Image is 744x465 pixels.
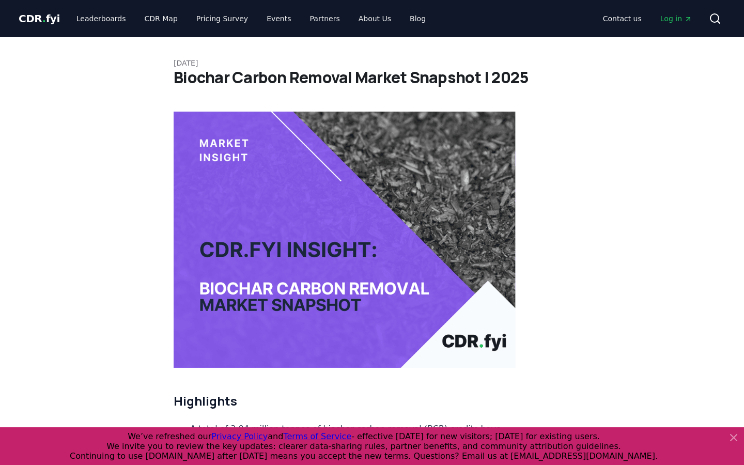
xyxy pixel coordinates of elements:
nav: Main [595,9,701,28]
nav: Main [68,9,434,28]
span: . [42,12,46,25]
a: CDR.fyi [19,11,60,26]
a: Partners [302,9,348,28]
h2: Highlights [174,393,516,409]
a: About Us [350,9,399,28]
a: Pricing Survey [188,9,256,28]
a: Log in [652,9,701,28]
a: Contact us [595,9,650,28]
span: Log in [660,13,692,24]
span: CDR fyi [19,12,60,25]
p: [DATE] [174,58,570,68]
a: CDR Map [136,9,186,28]
h1: Biochar Carbon Removal Market Snapshot | 2025 [174,68,570,87]
a: Leaderboards [68,9,134,28]
img: blog post image [174,112,516,368]
a: Blog [401,9,434,28]
a: Events [258,9,299,28]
